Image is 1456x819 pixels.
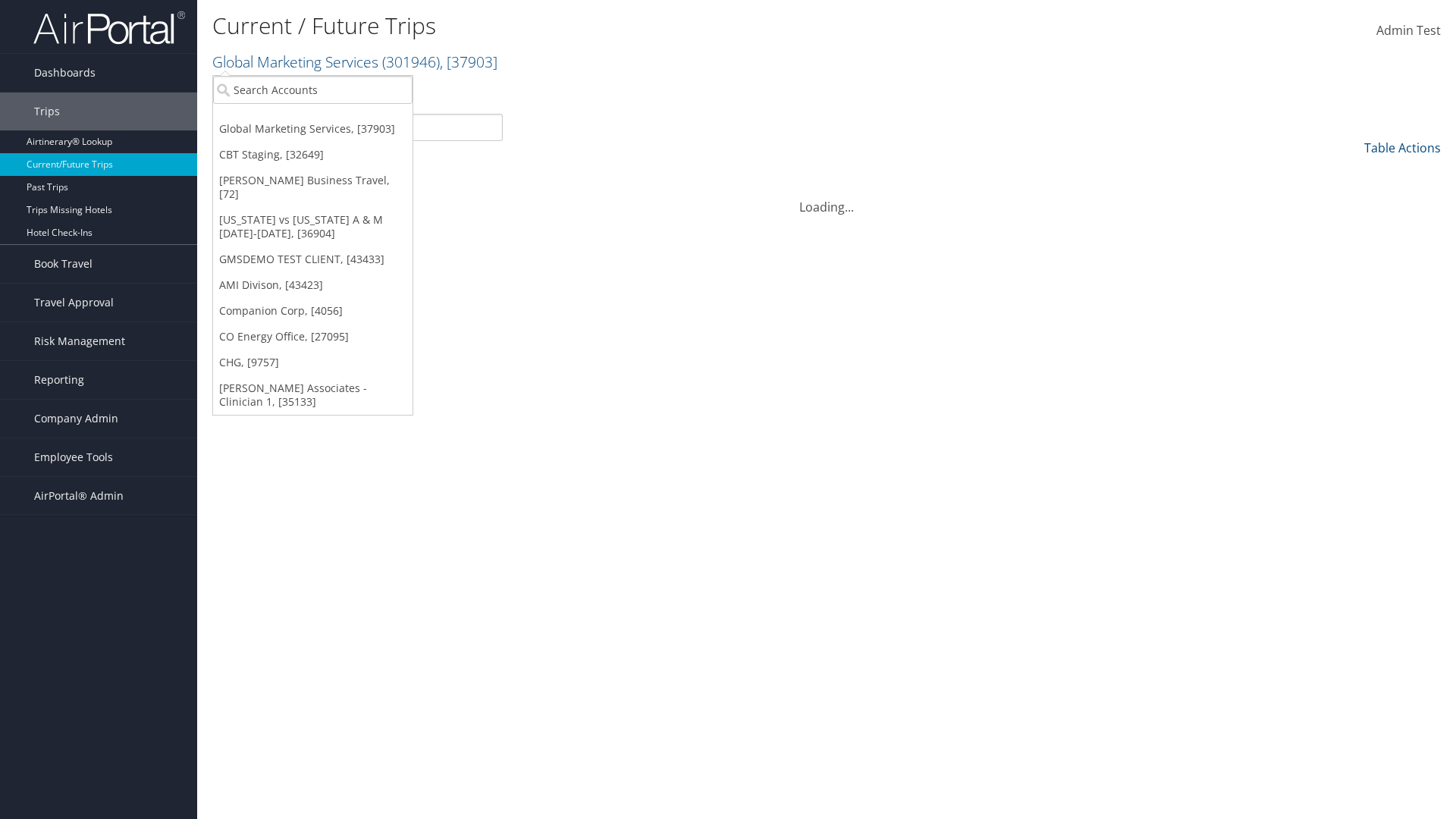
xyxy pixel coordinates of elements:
a: [US_STATE] vs [US_STATE] A & M [DATE]-[DATE], [36904] [213,207,413,246]
div: Loading... [212,180,1441,216]
a: Table Actions [1364,140,1441,156]
a: Admin Test [1376,8,1441,55]
span: AirPortal® Admin [34,477,124,515]
h1: Current / Future Trips [212,10,1031,42]
img: airportal-logo.png [33,10,185,45]
span: Travel Approval [34,284,114,322]
span: Company Admin [34,400,118,438]
span: Dashboards [34,54,96,92]
a: AMI Divison, [43423] [213,272,413,298]
span: Employee Tools [34,438,113,476]
a: CO Energy Office, [27095] [213,324,413,350]
a: Global Marketing Services, [37903] [213,116,413,142]
a: [PERSON_NAME] Associates - Clinician 1, [35133] [213,375,413,415]
span: Trips [34,93,60,130]
p: Filter: [212,80,1031,99]
a: Global Marketing Services [212,52,497,72]
a: [PERSON_NAME] Business Travel, [72] [213,168,413,207]
a: GMSDEMO TEST CLIENT, [43433] [213,246,413,272]
span: Book Travel [34,245,93,283]
input: Search Accounts [213,76,413,104]
span: Reporting [34,361,84,399]
a: CBT Staging, [32649] [213,142,413,168]
span: Admin Test [1376,22,1441,39]
a: CHG, [9757] [213,350,413,375]
a: Companion Corp, [4056] [213,298,413,324]
span: Risk Management [34,322,125,360]
span: ( 301946 ) [382,52,440,72]
span: , [ 37903 ] [440,52,497,72]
